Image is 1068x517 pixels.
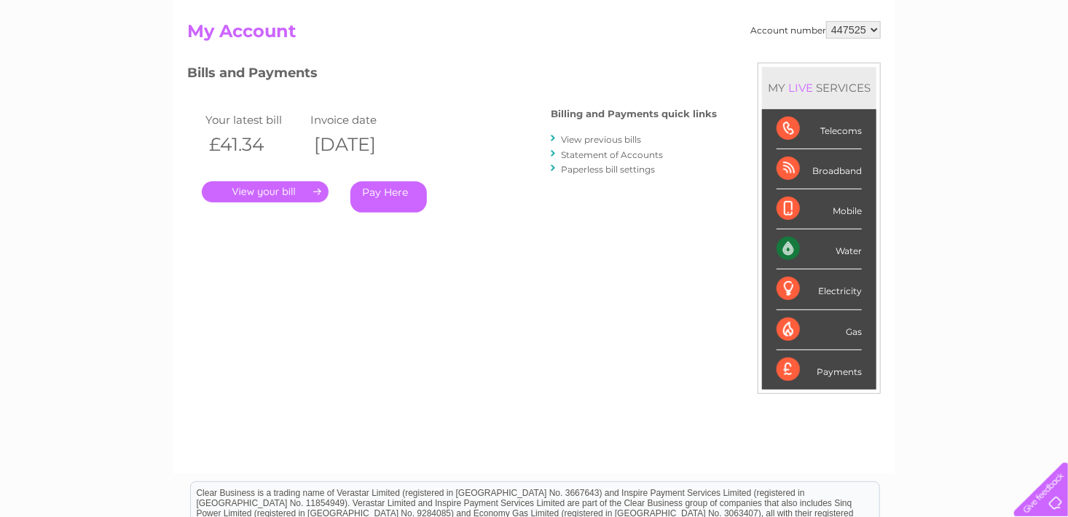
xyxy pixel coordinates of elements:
[750,21,881,39] div: Account number
[777,229,862,269] div: Water
[307,110,412,130] td: Invoice date
[187,63,717,88] h3: Bills and Payments
[350,181,427,213] a: Pay Here
[777,269,862,309] div: Electricity
[971,62,1007,73] a: Contact
[777,109,862,149] div: Telecoms
[889,62,932,73] a: Telecoms
[37,38,111,82] img: logo.png
[941,62,962,73] a: Blog
[1020,62,1054,73] a: Log out
[561,134,641,145] a: View previous bills
[187,21,881,49] h2: My Account
[777,149,862,189] div: Broadband
[551,108,717,119] h4: Billing and Payments quick links
[202,181,329,202] a: .
[191,8,879,71] div: Clear Business is a trading name of Verastar Limited (registered in [GEOGRAPHIC_DATA] No. 3667643...
[777,189,862,229] div: Mobile
[793,7,894,25] a: 0333 014 3131
[762,67,876,108] div: MY SERVICES
[785,81,816,95] div: LIVE
[561,149,663,160] a: Statement of Accounts
[777,350,862,390] div: Payments
[777,310,862,350] div: Gas
[848,62,880,73] a: Energy
[561,164,655,175] a: Paperless bill settings
[202,130,307,159] th: £41.34
[202,110,307,130] td: Your latest bill
[307,130,412,159] th: [DATE]
[812,62,839,73] a: Water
